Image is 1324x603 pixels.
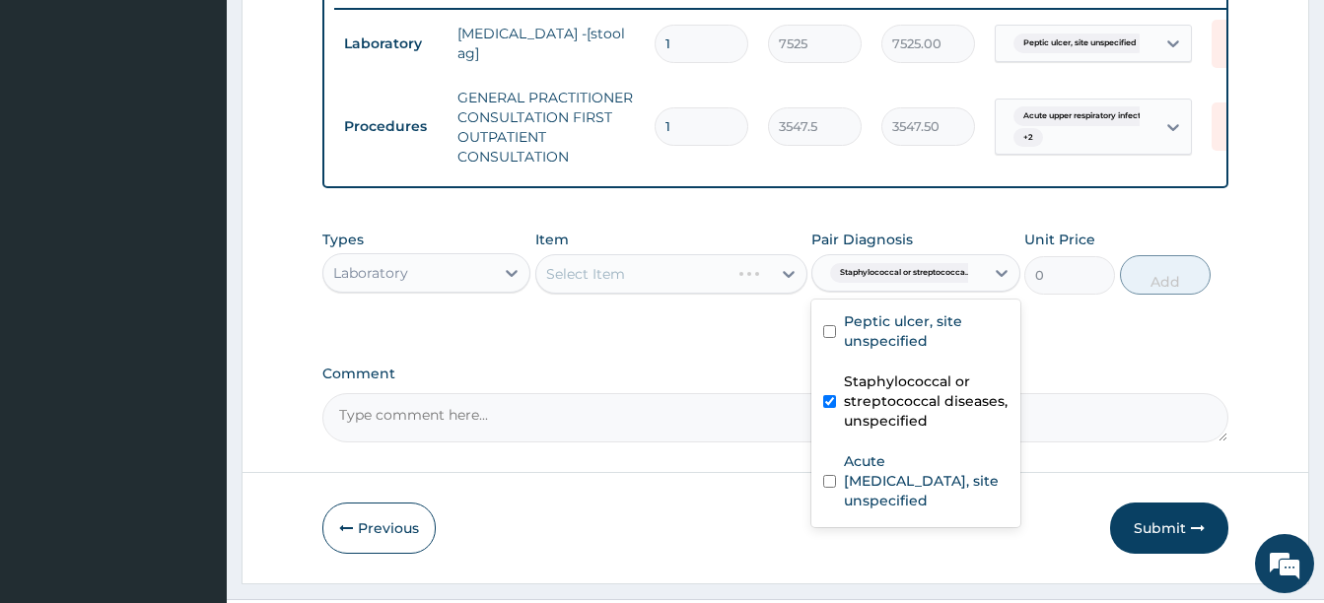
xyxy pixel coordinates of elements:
label: Staphylococcal or streptococcal diseases, unspecified [844,371,1008,431]
label: Acute [MEDICAL_DATA], site unspecified [844,451,1008,510]
div: Laboratory [333,263,408,283]
span: We're online! [114,177,272,376]
td: [MEDICAL_DATA] -[stool ag] [448,14,645,73]
td: Laboratory [334,26,448,62]
span: + 2 [1013,128,1043,148]
button: Add [1120,255,1211,295]
button: Submit [1110,502,1228,554]
span: Acute upper respiratory infect... [1013,106,1156,126]
div: Minimize live chat window [323,10,371,57]
img: d_794563401_company_1708531726252_794563401 [36,99,80,148]
textarea: Type your message and hit 'Enter' [10,397,376,466]
span: Staphylococcal or streptococca... [830,263,981,283]
label: Comment [322,366,1228,382]
label: Peptic ulcer, site unspecified [844,311,1008,351]
td: Procedures [334,108,448,145]
label: Item [535,230,569,249]
div: Chat with us now [103,110,331,136]
label: Types [322,232,364,248]
label: Unit Price [1024,230,1095,249]
span: Peptic ulcer, site unspecified [1013,33,1147,53]
td: GENERAL PRACTITIONER CONSULTATION FIRST OUTPATIENT CONSULTATION [448,78,645,176]
button: Previous [322,502,436,554]
label: Pair Diagnosis [811,230,913,249]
